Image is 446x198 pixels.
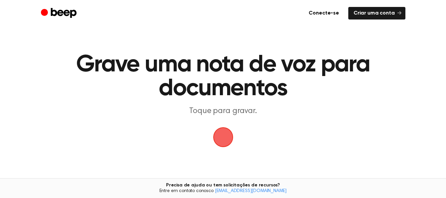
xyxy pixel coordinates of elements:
[348,7,405,20] a: Criar uma conta
[309,11,339,16] font: Conecte-se
[303,7,344,20] a: Conecte-se
[41,7,78,20] a: Bip
[166,183,280,187] font: Precisa de ajuda ou tem solicitações de recursos?
[76,53,370,100] font: Grave uma nota de voz para documentos
[213,127,233,147] img: Logotipo do Beep
[215,189,287,193] a: [EMAIL_ADDRESS][DOMAIN_NAME]
[189,107,257,115] font: Toque para gravar.
[354,11,395,16] font: Criar uma conta
[159,189,214,193] font: Entre em contato conosco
